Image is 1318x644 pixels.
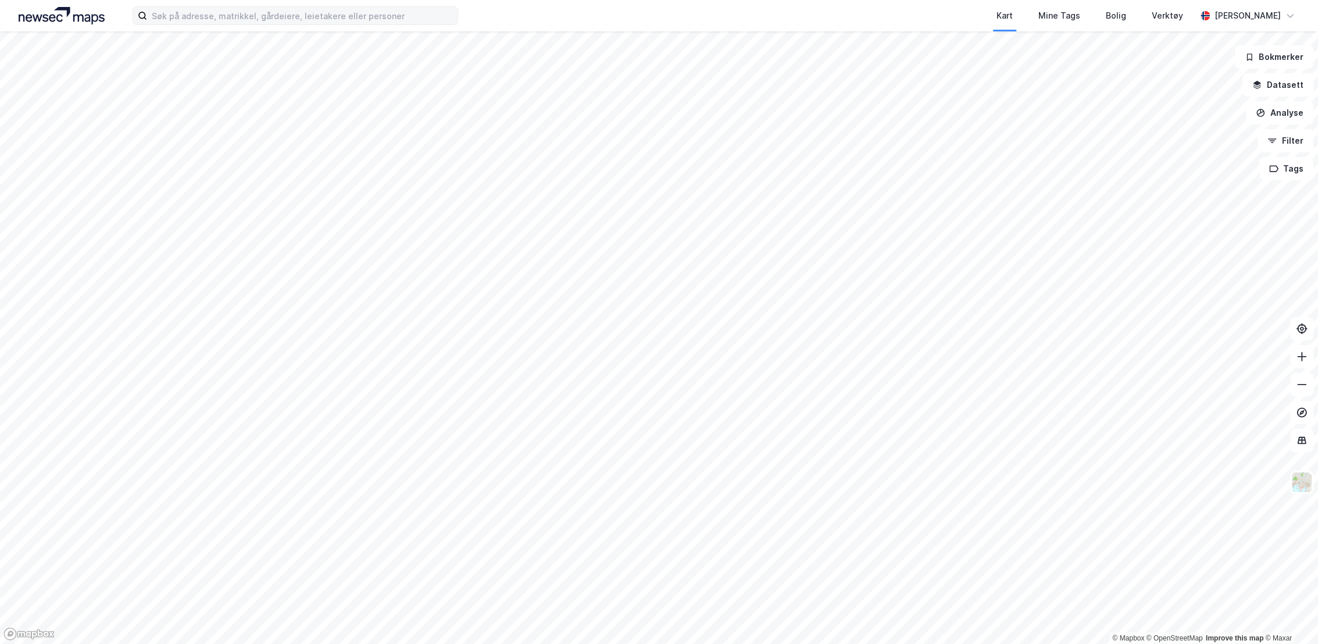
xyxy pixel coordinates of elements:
div: Kart [996,9,1013,23]
div: Mine Tags [1038,9,1080,23]
img: logo.a4113a55bc3d86da70a041830d287a7e.svg [19,7,105,24]
div: Kontrollprogram for chat [1260,588,1318,644]
iframe: Chat Widget [1260,588,1318,644]
div: [PERSON_NAME] [1215,9,1281,23]
input: Søk på adresse, matrikkel, gårdeiere, leietakere eller personer [147,7,458,24]
div: Verktøy [1152,9,1183,23]
div: Bolig [1106,9,1126,23]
